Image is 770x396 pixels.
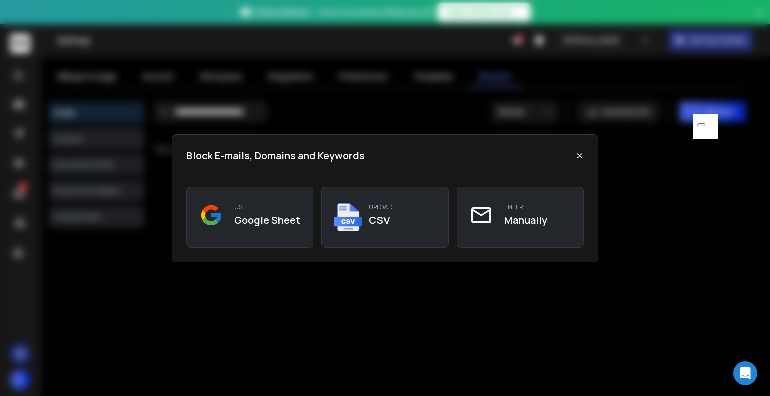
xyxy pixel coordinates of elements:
h3: Google Sheet [234,213,300,227]
h3: CSV [369,213,393,227]
div: Open Intercom Messenger [733,361,757,385]
p: enter [504,203,547,211]
p: use [234,203,300,211]
p: upload [369,203,393,211]
h1: Block E-mails, Domains and Keywords [186,149,365,163]
h3: Manually [504,213,547,227]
